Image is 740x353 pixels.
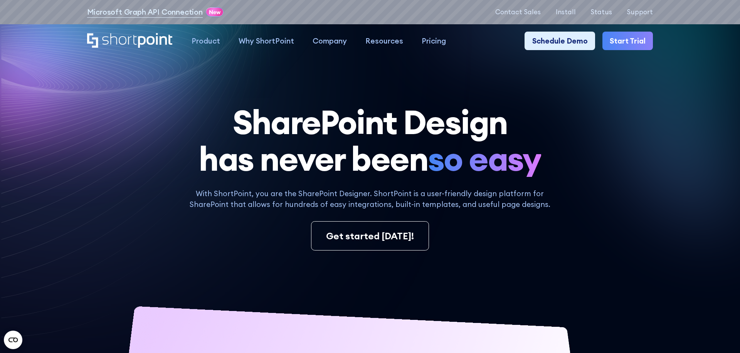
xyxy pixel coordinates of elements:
[182,32,229,50] a: Product
[303,32,356,50] a: Company
[311,221,429,250] a: Get started [DATE]!
[601,264,740,353] iframe: Chat Widget
[422,35,446,47] div: Pricing
[87,7,203,18] a: Microsoft Graph API Connection
[87,104,653,177] h1: SharePoint Design has never been
[183,188,557,210] p: With ShortPoint, you are the SharePoint Designer. ShortPoint is a user-friendly design platform f...
[87,33,173,49] a: Home
[192,35,220,47] div: Product
[239,35,294,47] div: Why ShortPoint
[326,229,414,243] div: Get started [DATE]!
[365,35,403,47] div: Resources
[229,32,303,50] a: Why ShortPoint
[428,140,541,177] span: so easy
[313,35,347,47] div: Company
[590,8,612,16] a: Status
[627,8,653,16] a: Support
[356,32,412,50] a: Resources
[556,8,576,16] a: Install
[412,32,455,50] a: Pricing
[525,32,595,50] a: Schedule Demo
[602,32,653,50] a: Start Trial
[4,331,22,349] button: Open CMP widget
[495,8,541,16] a: Contact Sales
